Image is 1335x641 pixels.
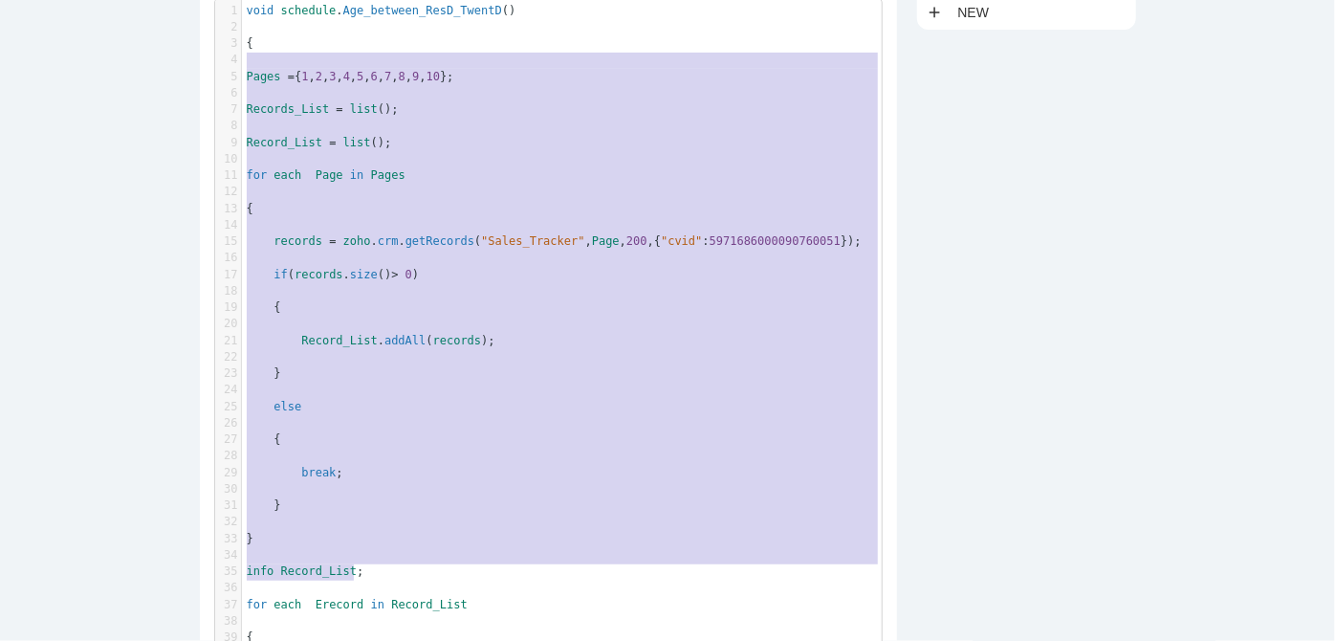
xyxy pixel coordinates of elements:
div: 34 [215,547,241,564]
div: 17 [215,267,241,283]
span: Page [316,168,343,182]
div: 32 [215,514,241,530]
div: 27 [215,431,241,448]
span: (); [247,102,399,116]
span: records [274,234,322,248]
span: getRecords [405,234,474,248]
div: 37 [215,597,241,613]
span: 5 [357,70,363,83]
div: 33 [215,531,241,547]
span: if [274,268,287,281]
span: { [247,202,253,215]
span: . . ( , , ,{ : }); [247,234,862,248]
div: 22 [215,349,241,365]
span: Record_List [247,136,322,149]
span: { [247,300,281,314]
div: 21 [215,333,241,349]
span: Pages [371,168,405,182]
span: Age_between_ResD_TwentD [343,4,502,17]
div: 12 [215,184,241,200]
span: ( . () ) [247,268,420,281]
span: 0 [405,268,412,281]
span: in [350,168,363,182]
span: = [329,136,336,149]
span: Records_List [247,102,330,116]
span: . () [247,4,516,17]
div: 24 [215,382,241,398]
span: records [433,334,482,347]
div: 4 [215,52,241,68]
span: = [288,70,295,83]
div: 13 [215,201,241,217]
span: each [274,168,301,182]
span: for [247,168,268,182]
div: 30 [215,481,241,497]
div: 28 [215,448,241,464]
span: schedule [281,4,337,17]
div: 2 [215,19,241,35]
span: 1 [301,70,308,83]
span: Erecord [316,598,364,611]
span: addAll [384,334,426,347]
span: ; [247,466,343,479]
div: 3 [215,35,241,52]
span: Record_List [281,564,357,578]
span: break [301,466,336,479]
span: 6 [371,70,378,83]
div: 11 [215,167,241,184]
span: in [371,598,384,611]
div: 31 [215,497,241,514]
span: } [247,532,253,545]
span: 7 [384,70,391,83]
span: list [350,102,378,116]
span: 9 [412,70,419,83]
div: 19 [215,299,241,316]
div: 18 [215,283,241,299]
div: 38 [215,613,241,630]
span: 200 [626,234,647,248]
span: else [274,400,301,413]
div: 5 [215,69,241,85]
span: { [247,36,253,50]
span: { , , , , , , , , , }; [247,70,454,83]
span: records [295,268,343,281]
span: "cvid" [661,234,702,248]
div: 35 [215,564,241,580]
span: each [274,598,301,611]
span: 2 [316,70,322,83]
div: 1 [215,3,241,19]
span: 10 [427,70,440,83]
span: for [247,598,268,611]
span: 5971686000090760051 [710,234,841,248]
div: 14 [215,217,241,233]
div: 25 [215,399,241,415]
span: = [329,234,336,248]
div: 20 [215,316,241,332]
span: size [350,268,378,281]
span: "Sales_Tracker" [481,234,584,248]
span: } [247,366,281,380]
span: crm [378,234,399,248]
span: Record_List [391,598,467,611]
span: > [391,268,398,281]
span: = [336,102,342,116]
span: info [247,564,274,578]
span: (); [247,136,392,149]
div: 9 [215,135,241,151]
div: 6 [215,85,241,101]
div: 8 [215,118,241,134]
span: ; [247,564,364,578]
span: list [343,136,371,149]
div: 7 [215,101,241,118]
span: . ( ); [247,334,495,347]
span: Pages [247,70,281,83]
span: void [247,4,274,17]
div: 23 [215,365,241,382]
div: 10 [215,151,241,167]
span: Record_List [301,334,377,347]
span: 3 [329,70,336,83]
span: { [247,432,281,446]
div: 26 [215,415,241,431]
div: 15 [215,233,241,250]
span: Page [592,234,620,248]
